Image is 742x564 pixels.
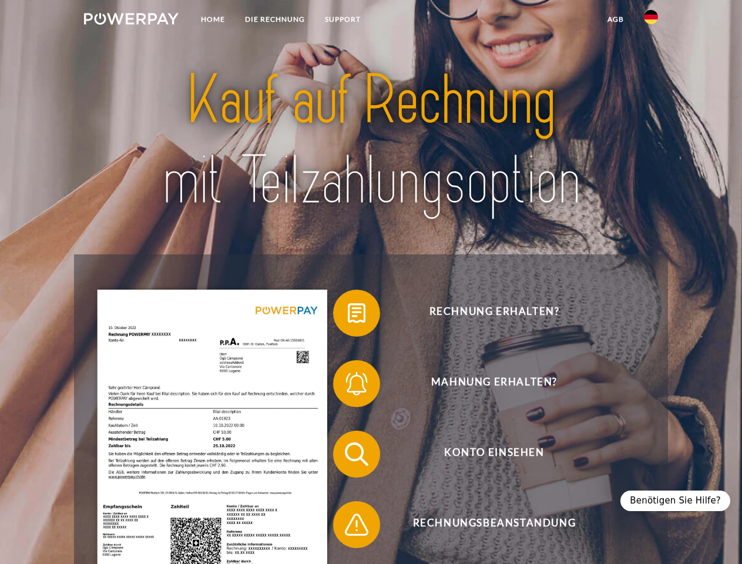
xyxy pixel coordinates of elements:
span: Mahnung erhalten? [350,360,638,407]
img: logo-powerpay-white.svg [84,13,179,25]
span: Rechnung erhalten? [350,290,638,337]
img: de [644,10,658,24]
span: Rechnungsbeanstandung [350,501,638,548]
span: Konto einsehen [350,431,638,478]
a: Home [191,9,235,30]
img: qb_bill.svg [342,298,371,328]
img: title-powerpay_de.svg [112,56,630,225]
button: Rechnungsbeanstandung [333,501,639,548]
button: Mahnung erhalten? [333,360,639,407]
a: DIE RECHNUNG [235,9,315,30]
img: qb_search.svg [342,439,371,469]
a: agb [597,9,634,30]
img: qb_warning.svg [342,510,371,539]
div: Benötigen Sie Hilfe? [620,491,730,511]
button: Konto einsehen [333,431,639,478]
a: SUPPORT [315,9,371,30]
button: Rechnung erhalten? [333,290,639,337]
img: qb_bell.svg [342,369,371,398]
